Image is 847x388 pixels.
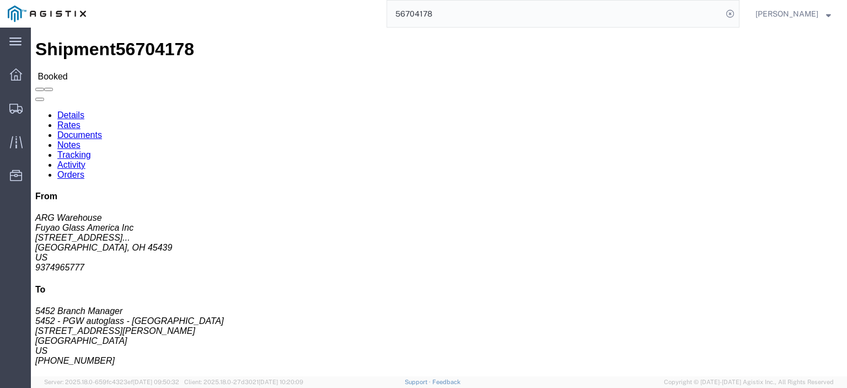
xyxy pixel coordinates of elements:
span: Server: 2025.18.0-659fc4323ef [44,379,179,385]
iframe: FS Legacy Container [31,28,847,376]
span: Client: 2025.18.0-27d3021 [184,379,303,385]
span: [DATE] 09:50:32 [133,379,179,385]
span: [DATE] 10:20:09 [259,379,303,385]
input: Search for shipment number, reference number [387,1,722,27]
a: Feedback [432,379,460,385]
span: Copyright © [DATE]-[DATE] Agistix Inc., All Rights Reserved [664,378,834,387]
span: Jesse Jordan [755,8,818,20]
img: logo [8,6,86,22]
a: Support [405,379,432,385]
button: [PERSON_NAME] [755,7,832,20]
